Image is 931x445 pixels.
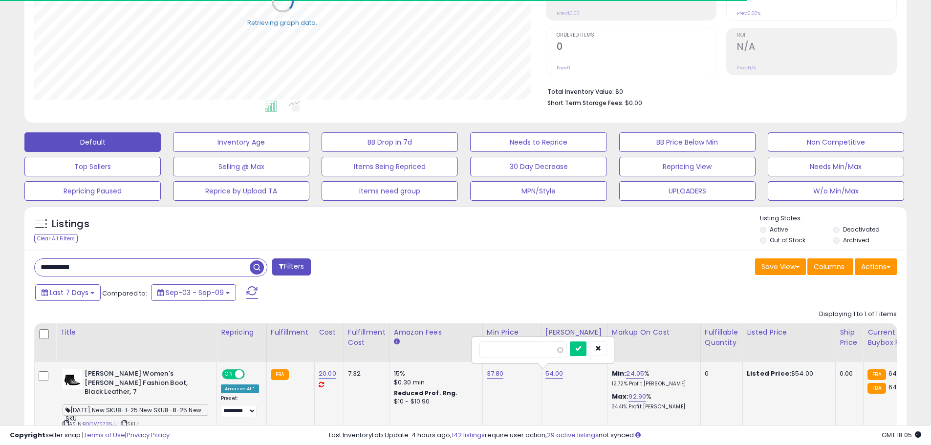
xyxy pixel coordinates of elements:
a: 20.00 [319,369,336,379]
button: Columns [807,258,853,275]
div: $54.00 [747,369,828,378]
div: Title [60,327,213,338]
span: $0.00 [625,98,642,107]
button: BB Drop in 7d [322,132,458,152]
div: Fulfillment Cost [348,327,386,348]
b: Short Term Storage Fees: [547,99,624,107]
div: 7.32 [348,369,382,378]
small: Prev: 0 [557,65,570,71]
div: Retrieving graph data.. [247,18,319,27]
button: Top Sellers [24,157,161,176]
div: Min Price [487,327,537,338]
button: Last 7 Days [35,284,101,301]
a: B0CWS735JJ [83,420,118,428]
div: Repricing [221,327,262,338]
li: $0 [547,85,889,97]
div: $10 - $10.90 [394,398,475,406]
label: Active [770,225,788,233]
small: FBA [867,369,886,380]
span: ON [223,370,235,379]
a: 29 active listings [547,430,599,440]
div: Fulfillable Quantity [705,327,738,348]
div: [PERSON_NAME] [545,327,604,338]
b: [PERSON_NAME] Women's [PERSON_NAME] Fashion Boot, Black Leather, 7 [85,369,203,399]
button: Sep-03 - Sep-09 [151,284,236,301]
button: Default [24,132,161,152]
a: 142 listings [452,430,485,440]
button: Inventory Age [173,132,309,152]
span: 64.53 [888,382,907,392]
span: | SKU: [PERSON_NAME]:SHO:CF:7-11-25:20:KepleyBootBlk7 [63,420,196,435]
span: Columns [814,262,844,272]
div: Amazon Fees [394,327,478,338]
h2: N/A [737,41,896,54]
span: Last 7 Days [50,288,88,297]
div: Clear All Filters [34,234,78,243]
button: Needs Min/Max [768,157,904,176]
div: % [612,369,693,387]
div: Markup on Cost [612,327,696,338]
b: Max: [612,392,629,401]
small: FBA [271,369,289,380]
div: Amazon AI * [221,384,259,393]
button: 30 Day Decrease [470,157,606,176]
span: 2025-09-17 18:05 GMT [882,430,921,440]
small: Prev: $0.00 [557,10,580,16]
b: Listed Price: [747,369,791,378]
button: Items Being Repriced [322,157,458,176]
a: 37.80 [487,369,504,379]
span: Compared to: [102,289,147,298]
label: Deactivated [843,225,880,233]
div: Ship Price [840,327,859,348]
button: Needs to Reprice [470,132,606,152]
small: Amazon Fees. [394,338,400,346]
th: The percentage added to the cost of goods (COGS) that forms the calculator for Min & Max prices. [607,323,700,362]
div: $0.30 min [394,378,475,387]
button: Items need group [322,181,458,201]
div: seller snap | | [10,431,170,440]
button: W/o Min/Max [768,181,904,201]
button: Repricing Paused [24,181,161,201]
small: Prev: 0.00% [737,10,760,16]
p: 34.41% Profit [PERSON_NAME] [612,403,693,410]
button: Reprice by Upload TA [173,181,309,201]
label: Out of Stock [770,236,805,244]
button: Selling @ Max [173,157,309,176]
strong: Copyright [10,430,45,440]
label: Archived [843,236,869,244]
span: Sep-03 - Sep-09 [166,288,224,297]
a: 92.90 [628,392,646,402]
div: 0.00 [840,369,856,378]
button: BB Price Below Min [619,132,756,152]
div: Last InventoryLab Update: 4 hours ago, require user action, not synced. [329,431,921,440]
div: Current Buybox Price [867,327,918,348]
a: 24.05 [626,369,644,379]
h2: 0 [557,41,716,54]
span: Ordered Items [557,33,716,38]
div: Preset: [221,395,259,417]
span: OFF [243,370,259,379]
small: Prev: N/A [737,65,756,71]
button: Save View [755,258,806,275]
span: [DATE] New SKU8-1-25 New SKU8-8-25 New SKU [63,404,208,416]
div: Displaying 1 to 1 of 1 items [819,310,897,319]
div: 15% [394,369,475,378]
div: Cost [319,327,340,338]
img: 31lYqZSzfbL._SL40_.jpg [63,369,82,389]
button: Repricing View [619,157,756,176]
p: Listing States: [760,214,907,223]
span: 64.52 [888,369,907,378]
b: Reduced Prof. Rng. [394,389,458,397]
b: Total Inventory Value: [547,87,614,96]
button: MPN/Style [470,181,606,201]
button: Filters [272,258,310,275]
small: FBA [867,383,886,394]
div: 0 [705,369,735,378]
p: 12.72% Profit [PERSON_NAME] [612,381,693,387]
div: Listed Price [747,327,831,338]
a: Terms of Use [84,430,125,440]
div: Fulfillment [271,327,310,338]
span: ROI [737,33,896,38]
a: 54.00 [545,369,563,379]
div: % [612,392,693,410]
